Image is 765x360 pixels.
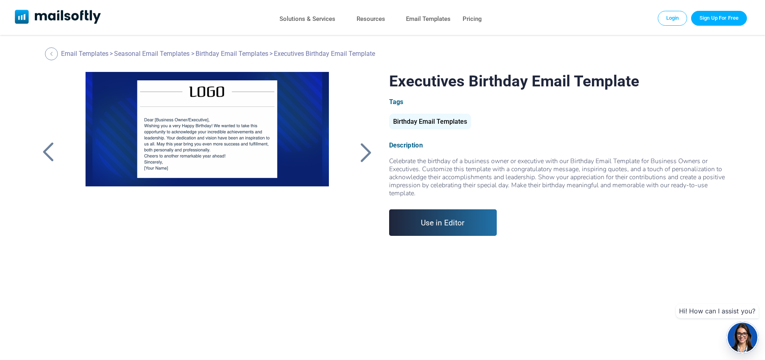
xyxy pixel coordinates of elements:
[114,50,190,57] a: Seasonal Email Templates
[389,209,497,236] a: Use in Editor
[463,13,482,25] a: Pricing
[389,98,727,106] div: Tags
[389,72,727,90] h1: Executives Birthday Email Template
[196,50,268,57] a: Birthday Email Templates
[356,142,376,163] a: Back
[389,121,471,125] a: Birthday Email Templates
[658,11,687,25] a: Login
[61,50,108,57] a: Email Templates
[38,142,58,163] a: Back
[279,13,335,25] a: Solutions & Services
[389,141,727,149] div: Description
[357,13,385,25] a: Resources
[45,47,60,60] a: Back
[389,114,471,129] div: Birthday Email Templates
[15,10,101,25] a: Mailsoftly
[72,72,342,273] a: Executives Birthday Email Template
[389,157,725,198] span: Celebrate the birthday of a business owner or executive with our Birthday Email Template for Busi...
[691,11,747,25] a: Trial
[676,304,759,318] div: Hi! How can I assist you?
[406,13,451,25] a: Email Templates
